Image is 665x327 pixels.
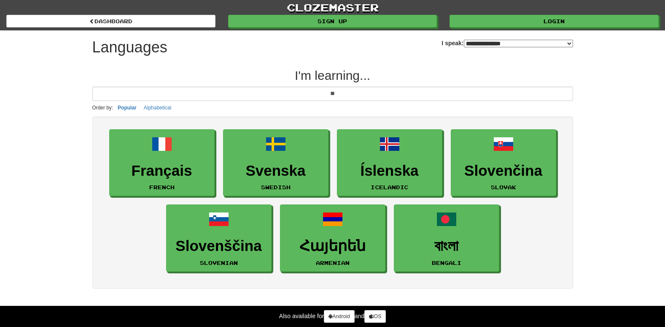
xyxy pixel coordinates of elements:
[316,260,350,266] small: Armenian
[371,184,408,190] small: Icelandic
[491,184,516,190] small: Slovak
[92,105,113,111] small: Order by:
[200,260,238,266] small: Slovenian
[455,163,552,179] h3: Slovenčina
[342,163,438,179] h3: Íslenska
[171,238,267,254] h3: Slovenščina
[92,68,573,82] h2: I'm learning...
[394,204,499,272] a: বাংলাBengali
[285,238,381,254] h3: Հայերեն
[464,40,573,47] select: I speak:
[324,310,354,323] a: Android
[450,15,659,27] a: Login
[114,163,210,179] h3: Français
[228,163,324,179] h3: Svenska
[223,129,328,196] a: SvenskaSwedish
[141,103,174,112] button: Alphabetical
[149,184,175,190] small: French
[337,129,442,196] a: ÍslenskaIcelandic
[228,15,437,27] a: Sign up
[115,103,139,112] button: Popular
[166,204,272,272] a: SlovenščinaSlovenian
[442,39,573,47] label: I speak:
[280,204,385,272] a: ՀայերենArmenian
[451,129,556,196] a: SlovenčinaSlovak
[432,260,461,266] small: Bengali
[109,129,215,196] a: FrançaisFrench
[92,39,167,56] h1: Languages
[364,310,386,323] a: iOS
[261,184,291,190] small: Swedish
[6,15,215,27] a: dashboard
[398,238,495,254] h3: বাংলা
